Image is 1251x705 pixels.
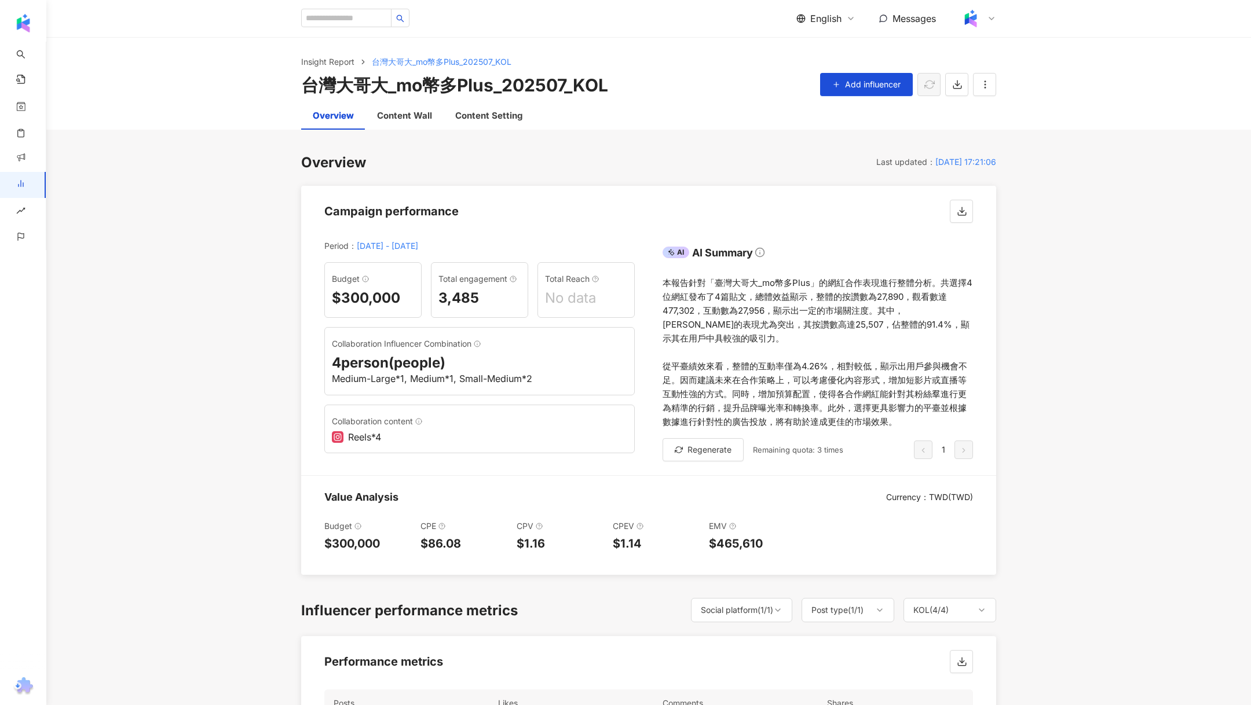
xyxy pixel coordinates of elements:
[324,535,411,552] div: $300,000
[301,73,608,97] div: 台灣大哥大_mo幣多Plus_202507_KOL
[663,244,973,267] div: AIAI Summary
[299,56,357,68] a: Insight Report
[396,14,404,23] span: search
[324,203,459,219] div: Campaign performance
[935,155,996,169] div: [DATE] 17:21:06
[663,247,689,258] div: AI
[663,276,973,429] div: 本報告針對「臺灣大哥大_mo幣多Plus」的網紅合作表現進行整體分析。共選擇4位網紅發布了4篇貼文，總體效益顯示，整體的按讚數為27,890，觀看數達477,302，互動數為27,956，顯示出...
[701,603,773,617] div: Social platform ( 1 / 1 )
[324,653,443,670] div: Performance metrics
[960,8,982,30] img: Kolr%20app%20icon%20%281%29.png
[12,677,35,696] img: chrome extension
[687,445,731,454] span: Regenerate
[811,603,864,617] div: Post type ( 1 / 1 )
[348,431,381,443] div: Reels*4
[545,288,627,308] div: No data
[332,272,414,286] div: Budget
[301,153,366,172] div: Overview
[332,353,627,373] div: 4 person(people)
[845,80,901,89] span: Add influencer
[324,490,398,504] div: Value Analysis
[438,272,521,286] div: Total engagement
[545,272,627,286] div: Total Reach
[913,603,949,617] div: KOL ( 4 / 4 )
[16,199,25,225] span: rise
[892,13,936,24] span: Messages
[692,245,753,260] div: AI Summary
[332,372,627,385] div: Medium-Large*1, Medium*1, Small-Medium*2
[613,519,700,533] div: CPEV
[324,239,357,253] div: Period ：
[420,519,507,533] div: CPE
[372,57,511,67] span: 台灣大哥大_mo幣多Plus_202507_KOL
[876,155,935,169] div: Last updated ：
[613,535,700,552] div: $1.14
[324,519,411,533] div: Budget
[810,12,842,25] span: English
[313,109,354,123] div: Overview
[377,109,432,123] div: Content Wall
[820,73,913,96] button: Add influencer
[886,491,973,503] div: Currency ： TWD ( TWD )
[914,440,973,459] div: 1
[455,109,522,123] div: Content Setting
[753,444,843,456] div: Remaining quota: 3 times
[301,601,518,620] div: Influencer performance metrics
[16,42,58,69] a: search
[332,288,414,308] div: $300,000
[438,288,521,308] div: 3,485
[332,414,627,428] div: Collaboration content
[663,438,744,461] button: Regenerate
[709,535,796,552] div: $465,610
[709,519,796,533] div: EMV
[357,239,418,253] div: [DATE] - [DATE]
[420,535,507,552] div: $86.08
[332,337,627,351] div: Collaboration Influencer Combination
[517,519,603,533] div: CPV
[517,535,603,552] div: $1.16
[14,14,32,32] img: logo icon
